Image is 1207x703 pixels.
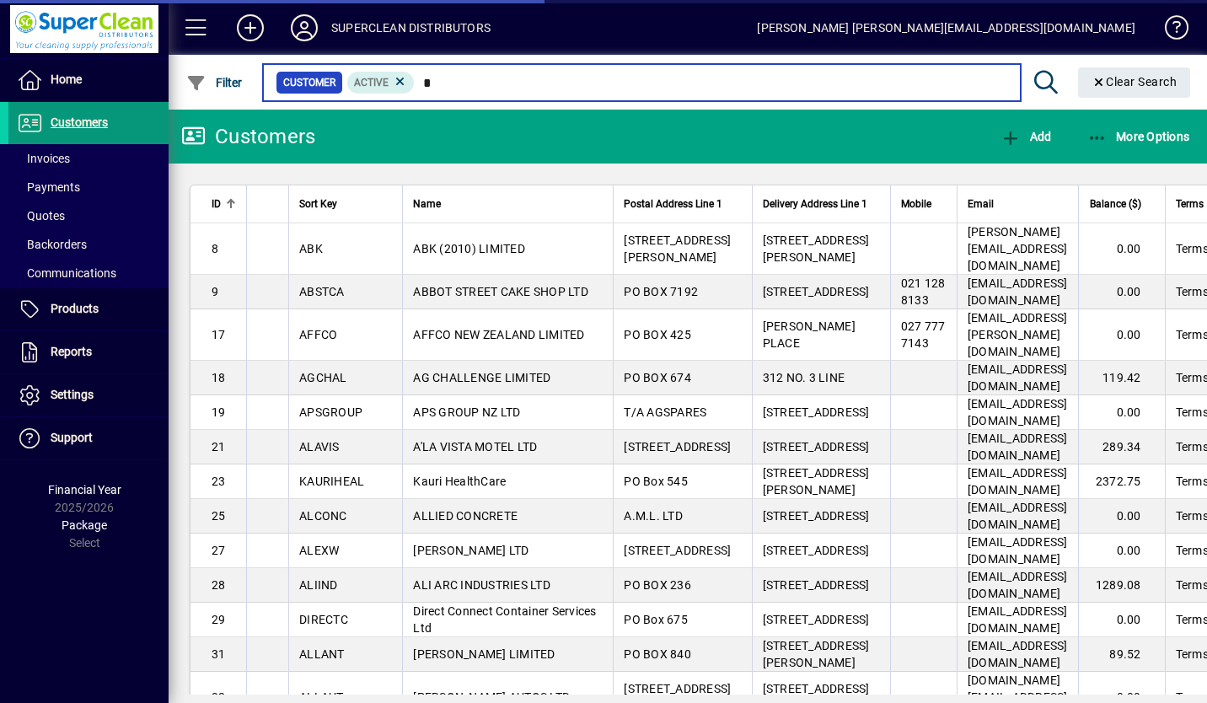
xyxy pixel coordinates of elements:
span: Sort Key [299,195,337,213]
mat-chip: Activation Status: Active [347,72,415,94]
span: [EMAIL_ADDRESS][DOMAIN_NAME] [968,397,1068,427]
span: Payments [17,180,80,194]
span: Mobile [901,195,931,213]
span: [STREET_ADDRESS][PERSON_NAME] [763,233,870,264]
span: 17 [212,328,226,341]
span: More Options [1087,130,1190,143]
span: Home [51,72,82,86]
span: AFFCO NEW ZEALAND LIMITED [413,328,584,341]
td: 289.34 [1078,430,1165,464]
span: ABSTCA [299,285,345,298]
span: 23 [212,475,226,488]
span: ALI ARC INDUSTRIES LTD [413,578,550,592]
span: 25 [212,509,226,523]
span: ABK (2010) LIMITED [413,242,525,255]
span: [STREET_ADDRESS] [763,509,870,523]
span: Terms [1176,195,1204,213]
td: 0.00 [1078,309,1165,361]
td: 2372.75 [1078,464,1165,499]
span: PO BOX 840 [624,647,691,661]
span: Quotes [17,209,65,223]
span: PO BOX 7192 [624,285,698,298]
span: [STREET_ADDRESS] [624,544,731,557]
span: Filter [186,76,243,89]
button: Profile [277,13,331,43]
div: Customers [181,123,315,150]
span: 021 128 8133 [901,276,946,307]
span: PO Box 675 [624,613,688,626]
span: Backorders [17,238,87,251]
a: Home [8,59,169,101]
button: Clear [1078,67,1191,98]
a: Payments [8,173,169,201]
span: ID [212,195,221,213]
div: Balance ($) [1089,195,1156,213]
span: ALAVIS [299,440,340,453]
span: ALIIND [299,578,338,592]
span: Direct Connect Container Services Ltd [413,604,596,635]
span: DIRECTC [299,613,348,626]
td: 1289.08 [1078,568,1165,603]
span: [EMAIL_ADDRESS][DOMAIN_NAME] [968,432,1068,462]
div: Name [413,195,603,213]
span: 21 [212,440,226,453]
span: [EMAIL_ADDRESS][PERSON_NAME][DOMAIN_NAME] [968,311,1068,358]
span: Active [354,77,389,89]
span: ALCONC [299,509,347,523]
span: APS GROUP NZ LTD [413,405,520,419]
span: ABK [299,242,323,255]
span: PO BOX 674 [624,371,691,384]
span: AG CHALLENGE LIMITED [413,371,550,384]
span: Postal Address Line 1 [624,195,722,213]
span: ALLIED CONCRETE [413,509,518,523]
span: Add [1000,130,1051,143]
span: Delivery Address Line 1 [763,195,867,213]
span: KAURIHEAL [299,475,364,488]
a: Quotes [8,201,169,230]
div: [PERSON_NAME] [PERSON_NAME][EMAIL_ADDRESS][DOMAIN_NAME] [757,14,1135,41]
span: [EMAIL_ADDRESS][DOMAIN_NAME] [968,276,1068,307]
span: AFFCO [299,328,337,341]
a: Communications [8,259,169,287]
span: [STREET_ADDRESS] [763,440,870,453]
span: [STREET_ADDRESS] [763,285,870,298]
span: Name [413,195,441,213]
span: 027 777 7143 [901,319,946,350]
span: APSGROUP [299,405,362,419]
span: PO BOX 236 [624,578,691,592]
span: Kauri HealthCare [413,475,506,488]
span: [PERSON_NAME] LTD [413,544,528,557]
div: ID [212,195,236,213]
button: Add [996,121,1055,152]
span: 31 [212,647,226,661]
span: Invoices [17,152,70,165]
span: 9 [212,285,218,298]
span: [EMAIL_ADDRESS][DOMAIN_NAME] [968,501,1068,531]
span: [STREET_ADDRESS] [763,544,870,557]
div: Email [968,195,1068,213]
a: Reports [8,331,169,373]
span: Products [51,302,99,315]
a: Invoices [8,144,169,173]
a: Products [8,288,169,330]
span: 29 [212,613,226,626]
td: 119.42 [1078,361,1165,395]
span: [STREET_ADDRESS] [624,440,731,453]
span: [STREET_ADDRESS] [763,405,870,419]
span: [STREET_ADDRESS][PERSON_NAME] [763,639,870,669]
span: A'LA VISTA MOTEL LTD [413,440,537,453]
span: [EMAIL_ADDRESS][DOMAIN_NAME] [968,362,1068,393]
a: Backorders [8,230,169,259]
td: 0.00 [1078,499,1165,534]
span: [EMAIL_ADDRESS][DOMAIN_NAME] [968,604,1068,635]
span: ALEXW [299,544,339,557]
td: 89.52 [1078,637,1165,672]
span: Financial Year [48,483,121,496]
span: Communications [17,266,116,280]
span: [STREET_ADDRESS] [763,613,870,626]
span: 19 [212,405,226,419]
span: Customers [51,115,108,129]
span: Support [51,431,93,444]
a: Knowledge Base [1152,3,1186,58]
span: Package [62,518,107,532]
